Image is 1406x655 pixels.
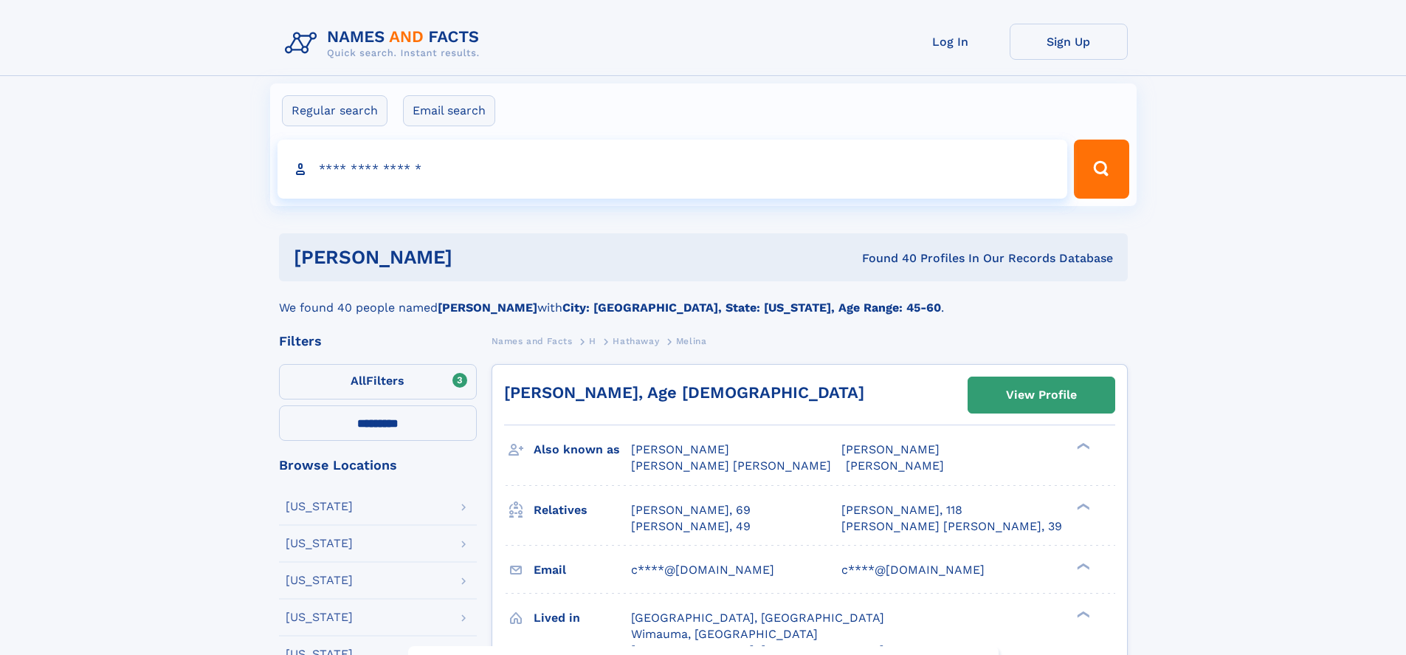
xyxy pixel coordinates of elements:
[631,611,884,625] span: [GEOGRAPHIC_DATA], [GEOGRAPHIC_DATA]
[1010,24,1128,60] a: Sign Up
[534,437,631,462] h3: Also known as
[1073,501,1091,511] div: ❯
[1073,561,1091,571] div: ❯
[589,336,596,346] span: H
[631,518,751,535] a: [PERSON_NAME], 49
[1006,378,1077,412] div: View Profile
[534,498,631,523] h3: Relatives
[631,459,831,473] span: [PERSON_NAME] [PERSON_NAME]
[294,248,658,267] h1: [PERSON_NAME]
[846,459,944,473] span: [PERSON_NAME]
[892,24,1010,60] a: Log In
[676,336,707,346] span: Melina
[282,95,387,126] label: Regular search
[279,24,492,64] img: Logo Names and Facts
[279,459,477,472] div: Browse Locations
[968,377,1114,413] a: View Profile
[403,95,495,126] label: Email search
[841,518,1062,535] a: [PERSON_NAME] [PERSON_NAME], 39
[562,301,941,315] b: City: [GEOGRAPHIC_DATA], State: [US_STATE], Age Range: 45-60
[657,250,1113,267] div: Found 40 Profiles In Our Records Database
[841,502,962,518] a: [PERSON_NAME], 118
[534,606,631,631] h3: Lived in
[438,301,537,315] b: [PERSON_NAME]
[631,627,818,641] span: Wimauma, [GEOGRAPHIC_DATA]
[351,374,366,388] span: All
[279,281,1128,317] div: We found 40 people named with .
[286,575,353,586] div: [US_STATE]
[286,538,353,549] div: [US_STATE]
[504,383,864,402] a: [PERSON_NAME], Age [DEMOGRAPHIC_DATA]
[286,501,353,512] div: [US_STATE]
[278,140,1068,199] input: search input
[1073,609,1091,619] div: ❯
[631,442,729,456] span: [PERSON_NAME]
[1074,140,1128,199] button: Search Button
[286,611,353,623] div: [US_STATE]
[279,364,477,399] label: Filters
[631,502,751,518] a: [PERSON_NAME], 69
[613,336,659,346] span: Hathaway
[492,332,573,350] a: Names and Facts
[589,332,596,350] a: H
[1073,442,1091,451] div: ❯
[841,442,940,456] span: [PERSON_NAME]
[534,558,631,583] h3: Email
[279,335,477,348] div: Filters
[613,332,659,350] a: Hathaway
